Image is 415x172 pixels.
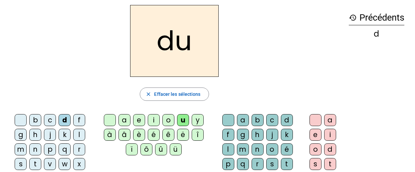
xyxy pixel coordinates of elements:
div: i [324,129,336,141]
span: Effacer les sélections [154,90,200,98]
div: a [118,114,130,126]
div: j [44,129,56,141]
div: è [133,129,145,141]
div: l [73,129,85,141]
div: q [237,158,249,170]
div: a [324,114,336,126]
div: û [155,143,167,155]
div: o [162,114,174,126]
div: k [59,129,71,141]
div: s [310,158,321,170]
div: t [281,158,293,170]
div: c [266,114,278,126]
mat-icon: close [145,91,151,97]
mat-icon: history [349,14,357,22]
div: î [192,129,204,141]
div: d [59,114,71,126]
div: p [44,143,56,155]
div: g [15,129,27,141]
div: u [177,114,189,126]
div: ê [162,129,174,141]
div: à [104,129,116,141]
div: t [29,158,41,170]
div: r [73,143,85,155]
div: m [15,143,27,155]
div: v [44,158,56,170]
div: m [237,143,249,155]
div: j [266,129,278,141]
div: n [252,143,264,155]
button: Effacer les sélections [140,87,209,101]
div: k [281,129,293,141]
div: q [59,143,71,155]
div: c [44,114,56,126]
div: f [73,114,85,126]
div: â [118,129,130,141]
div: o [310,143,321,155]
div: h [252,129,264,141]
div: é [281,143,293,155]
div: g [237,129,249,141]
div: l [222,143,234,155]
div: r [252,158,264,170]
div: s [15,158,27,170]
div: d [349,30,404,38]
div: y [192,114,204,126]
div: d [324,143,336,155]
h2: du [130,5,219,77]
div: t [324,158,336,170]
div: e [133,114,145,126]
div: d [281,114,293,126]
div: p [222,158,234,170]
h3: Précédents [349,10,404,25]
div: o [266,143,278,155]
div: i [148,114,160,126]
div: ô [140,143,152,155]
div: b [252,114,264,126]
div: n [29,143,41,155]
div: h [29,129,41,141]
div: ü [170,143,182,155]
div: b [29,114,41,126]
div: s [266,158,278,170]
div: a [237,114,249,126]
div: e [310,129,321,141]
div: f [222,129,234,141]
div: é [148,129,160,141]
div: x [73,158,85,170]
div: w [59,158,71,170]
div: ë [177,129,189,141]
div: ï [126,143,138,155]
